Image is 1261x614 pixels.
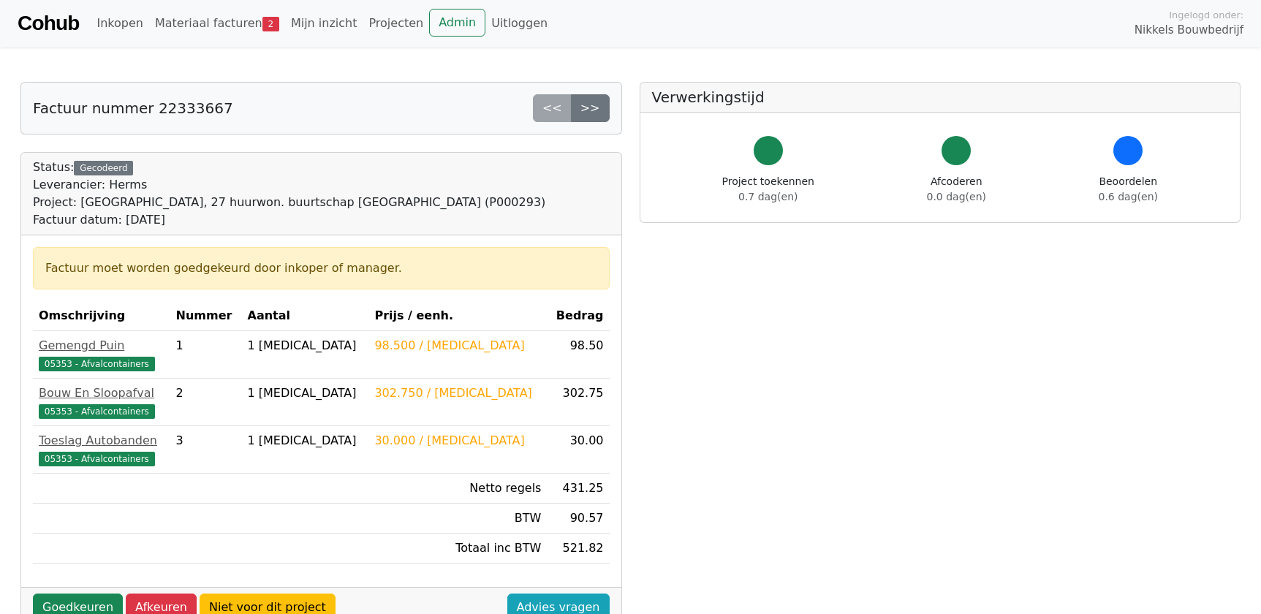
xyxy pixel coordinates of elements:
span: 0.7 dag(en) [738,191,798,202]
span: Nikkels Bouwbedrijf [1135,22,1243,39]
div: Toeslag Autobanden [39,432,164,450]
th: Prijs / eenh. [368,301,547,331]
a: Toeslag Autobanden05353 - Afvalcontainers [39,432,164,467]
span: 05353 - Afvalcontainers [39,357,155,371]
span: 0.0 dag(en) [927,191,986,202]
div: 1 [MEDICAL_DATA] [248,432,363,450]
span: Ingelogd onder: [1169,8,1243,22]
div: 302.750 / [MEDICAL_DATA] [374,384,541,402]
a: Inkopen [91,9,148,38]
a: Projecten [363,9,429,38]
td: Totaal inc BTW [368,534,547,564]
td: 1 [170,331,242,379]
td: 2 [170,379,242,426]
div: Beoordelen [1099,174,1158,205]
span: 05353 - Afvalcontainers [39,452,155,466]
a: Bouw En Sloopafval05353 - Afvalcontainers [39,384,164,420]
div: 1 [MEDICAL_DATA] [248,384,363,402]
div: Gemengd Puin [39,337,164,355]
a: >> [571,94,610,122]
div: Gecodeerd [74,161,133,175]
a: Uitloggen [485,9,553,38]
h5: Verwerkingstijd [652,88,1229,106]
a: Cohub [18,6,79,41]
h5: Factuur nummer 22333667 [33,99,233,117]
td: 98.50 [547,331,609,379]
div: 30.000 / [MEDICAL_DATA] [374,432,541,450]
td: 521.82 [547,534,609,564]
th: Bedrag [547,301,609,331]
span: 05353 - Afvalcontainers [39,404,155,419]
span: 0.6 dag(en) [1099,191,1158,202]
div: Factuur datum: [DATE] [33,211,545,229]
a: Materiaal facturen2 [149,9,285,38]
td: 90.57 [547,504,609,534]
a: Gemengd Puin05353 - Afvalcontainers [39,337,164,372]
td: BTW [368,504,547,534]
div: 98.500 / [MEDICAL_DATA] [374,337,541,355]
span: 2 [262,17,279,31]
div: Afcoderen [927,174,986,205]
th: Omschrijving [33,301,170,331]
div: 1 [MEDICAL_DATA] [248,337,363,355]
td: 3 [170,426,242,474]
div: Bouw En Sloopafval [39,384,164,402]
a: Mijn inzicht [285,9,363,38]
div: Project toekennen [722,174,814,205]
td: 30.00 [547,426,609,474]
td: Netto regels [368,474,547,504]
th: Nummer [170,301,242,331]
div: Leverancier: Herms [33,176,545,194]
div: Factuur moet worden goedgekeurd door inkoper of manager. [45,259,597,277]
td: 302.75 [547,379,609,426]
div: Status: [33,159,545,229]
div: Project: [GEOGRAPHIC_DATA], 27 huurwon. buurtschap [GEOGRAPHIC_DATA] (P000293) [33,194,545,211]
td: 431.25 [547,474,609,504]
a: Admin [429,9,485,37]
th: Aantal [242,301,369,331]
